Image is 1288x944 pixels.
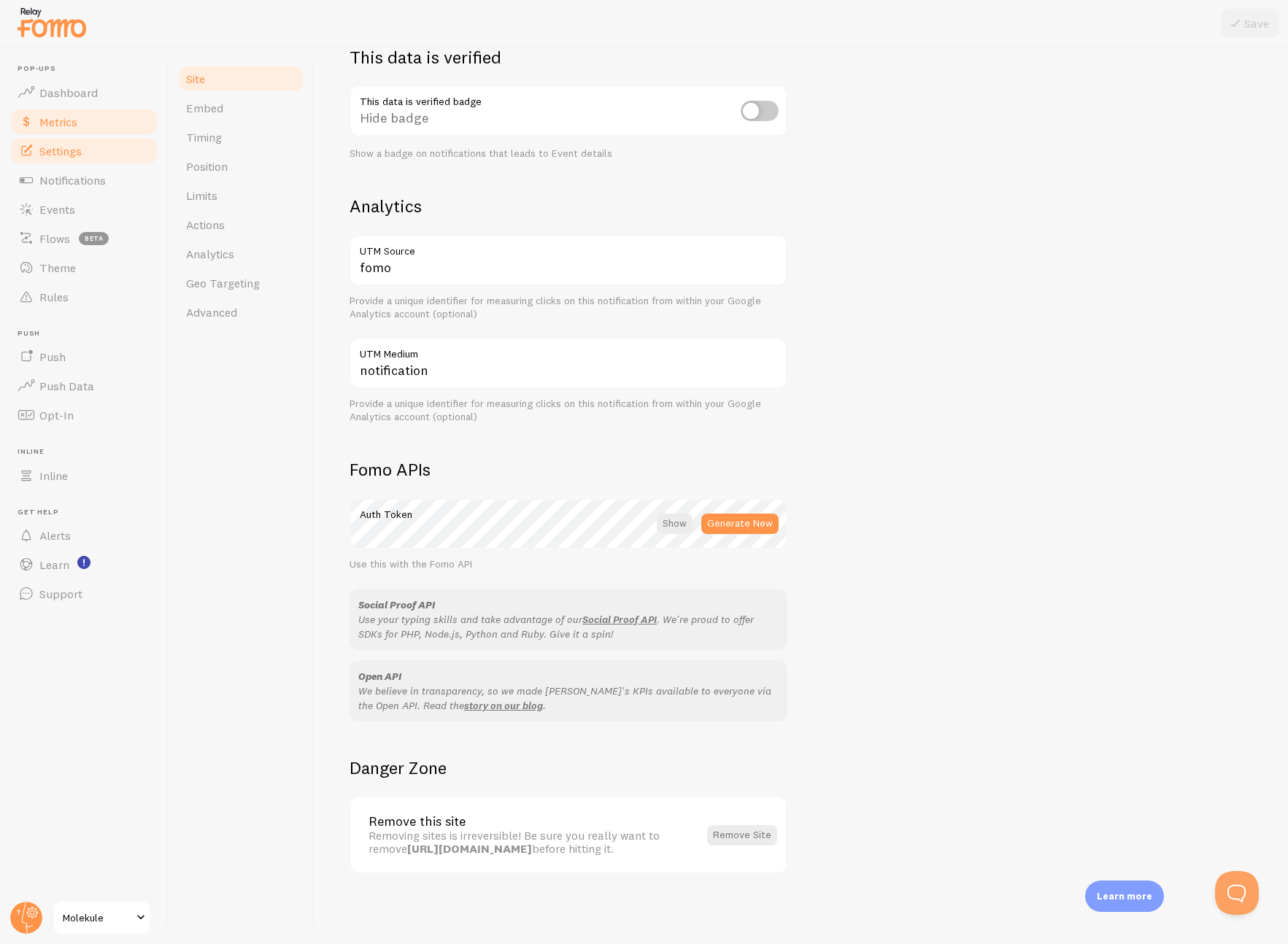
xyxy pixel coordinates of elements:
span: Events [39,202,75,217]
div: Social Proof API [358,597,779,612]
p: We believe in transparency, so we made [PERSON_NAME]'s KPIs available to everyone via the Open AP... [358,684,779,713]
a: Alerts [9,521,159,550]
span: Geo Targeting [186,276,260,290]
span: Notifications [39,173,106,187]
a: Push Data [9,371,159,401]
img: fomo-relay-logo-orange.svg [15,4,88,41]
span: Flows [39,231,70,246]
span: Inline [18,447,159,457]
a: Notifications [9,166,159,195]
span: Opt-In [39,408,74,422]
span: Advanced [186,305,237,320]
span: Position [186,159,228,174]
a: Social Proof API [582,613,657,626]
h2: This data is verified [350,46,787,69]
a: Actions [177,210,305,239]
a: Support [9,579,159,608]
h2: Fomo APIs [350,458,787,481]
a: Metrics [9,107,159,136]
span: Pop-ups [18,64,159,74]
a: Geo Targeting [177,268,305,298]
a: Opt-In [9,401,159,430]
a: Timing [177,123,305,152]
div: Hide badge [350,85,787,139]
p: Learn more [1097,889,1152,903]
a: Learn [9,550,159,579]
span: Alerts [39,528,71,543]
a: Molekule [53,900,151,935]
span: Timing [186,130,222,144]
strong: [URL][DOMAIN_NAME] [407,841,532,856]
a: Position [177,152,305,181]
div: Learn more [1085,881,1164,912]
span: beta [79,232,109,245]
a: story on our blog [464,699,543,712]
span: Analytics [186,247,234,261]
label: UTM Medium [350,338,787,363]
a: Embed [177,93,305,123]
h2: Analytics [350,195,787,217]
div: Remove this site [369,815,698,828]
a: Limits [177,181,305,210]
span: Limits [186,188,217,203]
a: Advanced [177,298,305,327]
a: Push [9,342,159,371]
div: Use this with the Fomo API [350,558,787,571]
span: Support [39,587,82,601]
button: Remove Site [707,825,777,846]
a: Events [9,195,159,224]
span: Actions [186,217,225,232]
a: Theme [9,253,159,282]
a: Inline [9,461,159,490]
label: Auth Token [350,498,787,523]
a: Analytics [177,239,305,268]
span: Settings [39,144,82,158]
iframe: Help Scout Beacon - Open [1215,871,1259,915]
span: Molekule [63,909,132,926]
span: Push Data [39,379,94,393]
div: Removing sites is irreversible! Be sure you really want to remove before hitting it. [369,829,698,856]
span: Push [39,349,66,364]
span: Embed [186,101,223,115]
div: Show a badge on notifications that leads to Event details [350,147,787,160]
a: Dashboard [9,78,159,107]
span: Site [186,71,205,86]
span: Learn [39,557,69,572]
span: Push [18,329,159,338]
div: Open API [358,669,779,684]
a: Flows beta [9,224,159,253]
span: Inline [39,468,68,483]
span: Theme [39,260,76,275]
label: UTM Source [350,235,787,260]
span: Metrics [39,115,77,129]
a: Rules [9,282,159,312]
span: Get Help [18,508,159,517]
h2: Danger Zone [350,757,787,779]
button: Generate New [701,514,779,534]
svg: <p>Watch New Feature Tutorials!</p> [77,556,90,569]
span: Dashboard [39,85,98,100]
div: Provide a unique identifier for measuring clicks on this notification from within your Google Ana... [350,398,787,423]
div: Provide a unique identifier for measuring clicks on this notification from within your Google Ana... [350,295,787,320]
p: Use your typing skills and take advantage of our . We're proud to offer SDKs for PHP, Node.js, Py... [358,612,779,641]
a: Settings [9,136,159,166]
span: Rules [39,290,69,304]
a: Site [177,64,305,93]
